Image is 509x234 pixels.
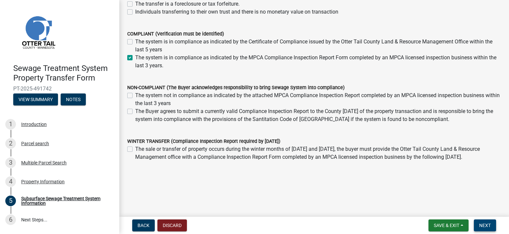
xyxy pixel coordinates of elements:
[434,223,459,228] span: Save & Exit
[21,196,109,205] div: Subsurface Sewage Treatment System Information
[13,64,114,83] h4: Sewage Treatment System Property Transfer Form
[428,219,469,231] button: Save & Exit
[135,8,338,16] label: Individuals transferring to their own trust and there is no monetary value on transaction
[13,97,58,102] wm-modal-confirm: Summary
[21,179,65,184] div: Property Information
[61,97,86,102] wm-modal-confirm: Notes
[127,86,345,90] label: NON-COMPLIANT (The Buyer acknowledges responsibility to bring Sewage System into compliance)
[135,145,501,161] label: The sale or transfer of property occurs during the winter months of [DATE] and [DATE], the buyer ...
[5,214,16,225] div: 6
[5,196,16,206] div: 5
[135,107,501,123] label: The Buyer agrees to submit a currently valid Compliance Inspection Report to the County [DATE] of...
[135,38,501,54] label: The system is in compliance as indicated by the Certificate of Compliance issued by the Otter Tai...
[21,160,67,165] div: Multiple Parcel Search
[474,219,496,231] button: Next
[127,139,280,144] label: WINTER TRANSFER (Compliance Inspection Report required by [DATE])
[5,119,16,130] div: 1
[135,91,501,107] label: The system not in compliance as indicated by the attached MPCA Compliance Inspection Report compl...
[157,219,187,231] button: Discard
[13,93,58,105] button: View Summary
[132,219,155,231] button: Back
[5,157,16,168] div: 3
[479,223,491,228] span: Next
[21,122,47,127] div: Introduction
[21,141,49,146] div: Parcel search
[138,223,149,228] span: Back
[5,176,16,187] div: 4
[5,138,16,149] div: 2
[13,7,63,57] img: Otter Tail County, Minnesota
[61,93,86,105] button: Notes
[13,86,106,92] span: PT-2025-491742
[135,54,501,70] label: The system is in compliance as indicated by the MPCA Compliance Inspection Report Form completed ...
[127,32,224,36] label: COMPLIANT (Verification must be identified)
